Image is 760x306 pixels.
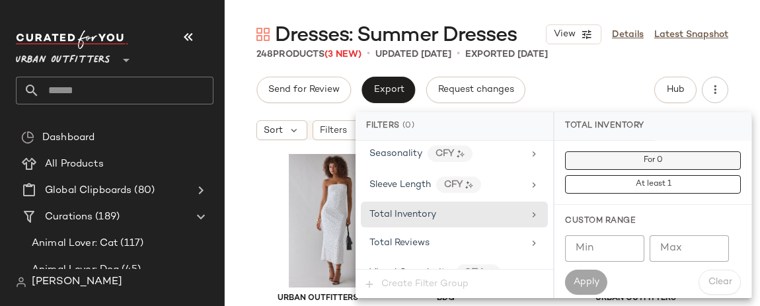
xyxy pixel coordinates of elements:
span: For 0 [643,156,663,165]
span: Visual Complexity [369,268,451,278]
button: Request changes [426,77,525,103]
span: Total Inventory [369,210,436,219]
img: cfy_white_logo.C9jOOHJF.svg [16,30,128,49]
img: ai.DGldD1NL.svg [465,181,473,189]
span: (45) [119,262,141,278]
span: Dresses: Summer Dresses [275,22,517,49]
span: (117) [118,236,143,251]
span: Sleeve Length [369,180,431,190]
button: View [546,24,601,44]
span: Curations [45,210,93,225]
div: Filters [356,112,553,141]
span: Hub [666,85,685,95]
span: 248 [256,50,273,59]
span: [PERSON_NAME] [32,274,122,290]
span: (189) [93,210,120,225]
a: Latest Snapshot [654,28,728,42]
div: CFY [456,264,501,281]
span: All Products [45,157,104,172]
button: At least 1 [565,175,741,194]
p: updated [DATE] [375,48,451,61]
div: Products [256,48,361,61]
span: Total Reviews [369,238,430,248]
span: Filters [320,124,347,137]
span: Export [373,85,404,95]
span: Global Clipboards [45,183,132,198]
button: Hub [654,77,697,103]
span: Urban Outfitters [595,293,707,305]
span: Urban Outfitters [278,293,389,305]
img: svg%3e [256,28,270,41]
span: At least 1 [634,180,671,189]
span: • [367,46,370,62]
span: View [553,29,576,40]
span: (0) [402,120,415,132]
img: 100075217_879_b [267,154,400,287]
img: ai.DGldD1NL.svg [485,269,493,277]
span: BDG [437,293,549,305]
div: Total Inventory [554,112,655,141]
img: svg%3e [16,277,26,287]
span: • [457,46,460,62]
p: Exported [DATE] [465,48,548,61]
button: For 0 [565,151,741,170]
a: Details [612,28,644,42]
img: ai.DGldD1NL.svg [457,150,465,158]
span: Animal Lover: Dog [32,262,119,278]
span: Send for Review [268,85,340,95]
button: Export [361,77,415,103]
button: Send for Review [256,77,351,103]
span: Animal Lover: Cat [32,236,118,251]
img: svg%3e [21,131,34,144]
span: Request changes [437,85,514,95]
span: Dashboard [42,130,95,145]
div: CFY [436,176,481,193]
span: (80) [132,183,155,198]
span: Seasonality [369,149,422,159]
span: Urban Outfitters [16,45,110,69]
div: Custom Range [565,215,741,227]
span: Sort [264,124,283,137]
span: (3 New) [324,50,361,59]
div: CFY [428,145,473,162]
